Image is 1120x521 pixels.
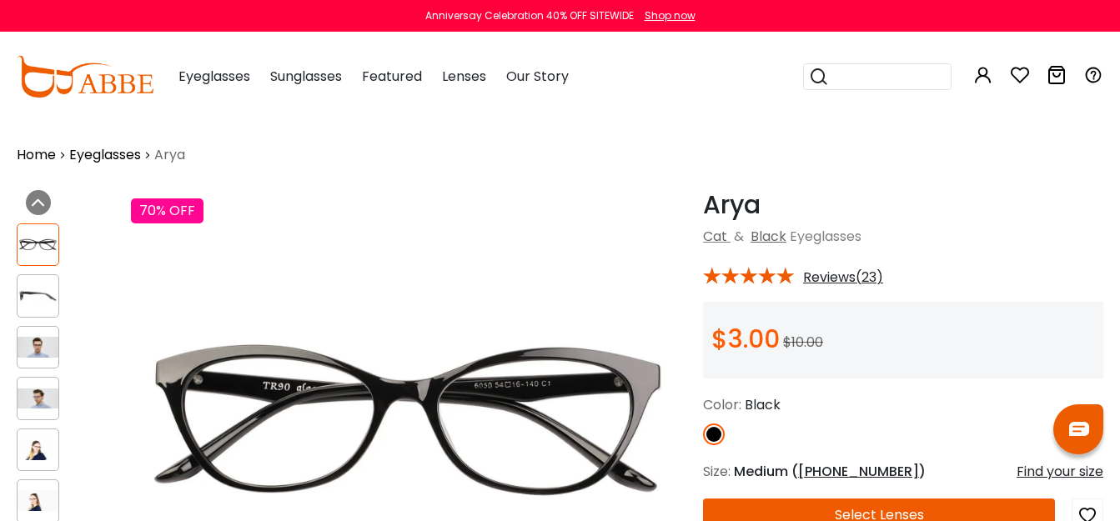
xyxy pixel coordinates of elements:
img: Arya Black TR Eyeglasses , UniversalBridgeFit Frames from ABBE Glasses [18,337,58,358]
img: Arya Black TR Eyeglasses , UniversalBridgeFit Frames from ABBE Glasses [18,234,58,255]
div: Anniversay Celebration 40% OFF SITEWIDE [425,8,634,23]
span: Arya [154,145,185,165]
a: Black [751,227,786,246]
div: 70% OFF [131,198,203,223]
a: Shop now [636,8,696,23]
img: abbeglasses.com [17,56,153,98]
a: Eyeglasses [69,145,141,165]
span: [PHONE_NUMBER] [798,462,919,481]
span: Sunglasses [270,67,342,86]
span: Reviews(23) [803,270,883,285]
span: Eyeglasses [178,67,250,86]
img: Arya Black TR Eyeglasses , UniversalBridgeFit Frames from ABBE Glasses [18,388,58,409]
span: Size: [703,462,731,481]
a: Cat [703,227,727,246]
div: Find your size [1017,462,1103,482]
span: $3.00 [711,321,780,357]
span: Featured [362,67,422,86]
span: $10.00 [783,333,823,352]
span: Medium ( ) [734,462,926,481]
span: Eyeglasses [790,227,861,246]
h1: Arya [703,190,1103,220]
img: chat [1069,422,1089,436]
div: Shop now [645,8,696,23]
a: Home [17,145,56,165]
span: Our Story [506,67,569,86]
img: Arya Black TR Eyeglasses , UniversalBridgeFit Frames from ABBE Glasses [18,490,58,511]
span: Color: [703,395,741,414]
img: Arya Black TR Eyeglasses , UniversalBridgeFit Frames from ABBE Glasses [18,439,58,460]
img: Arya Black TR Eyeglasses , UniversalBridgeFit Frames from ABBE Glasses [18,286,58,307]
span: & [731,227,747,246]
span: Black [745,395,781,414]
span: Lenses [442,67,486,86]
